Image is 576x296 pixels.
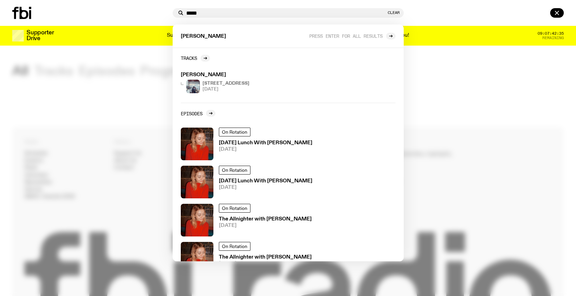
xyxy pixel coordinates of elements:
[186,80,200,93] img: Pat sits at a dining table with his profile facing the camera. Rhea sits to his left facing the c...
[538,32,564,35] span: 09:07:42:35
[178,239,398,277] a: On RotationThe Allnighter with [PERSON_NAME][DATE]
[542,36,564,40] span: Remaining
[178,70,309,96] a: [PERSON_NAME]Pat sits at a dining table with his profile facing the camera. Rhea sits to his left...
[203,81,249,86] h4: [STREET_ADDRESS]
[219,223,312,228] span: [DATE]
[219,255,312,260] h3: The Allnighter with [PERSON_NAME]
[219,185,312,190] span: [DATE]
[219,179,312,184] h3: [DATE] Lunch With [PERSON_NAME]
[219,217,312,222] h3: The Allnighter with [PERSON_NAME]
[219,141,312,146] h3: [DATE] Lunch With [PERSON_NAME]
[167,33,409,39] p: Supporter Drive 2025: Shaping the future of our city’s music, arts, and culture - with the help o...
[181,55,197,61] h2: Tracks
[203,87,249,92] span: [DATE]
[181,111,203,116] h2: Episodes
[181,110,215,117] a: Episodes
[309,33,396,39] a: Press enter for all results
[178,201,398,239] a: On RotationThe Allnighter with [PERSON_NAME][DATE]
[27,30,54,42] h3: Supporter Drive
[181,72,306,78] h3: [PERSON_NAME]
[178,163,398,201] a: On Rotation[DATE] Lunch With [PERSON_NAME][DATE]
[181,34,226,39] span: [PERSON_NAME]
[309,33,383,38] span: Press enter for all results
[219,147,312,152] span: [DATE]
[388,11,400,15] button: Clear
[181,55,210,62] a: Tracks
[178,125,398,163] a: On Rotation[DATE] Lunch With [PERSON_NAME][DATE]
